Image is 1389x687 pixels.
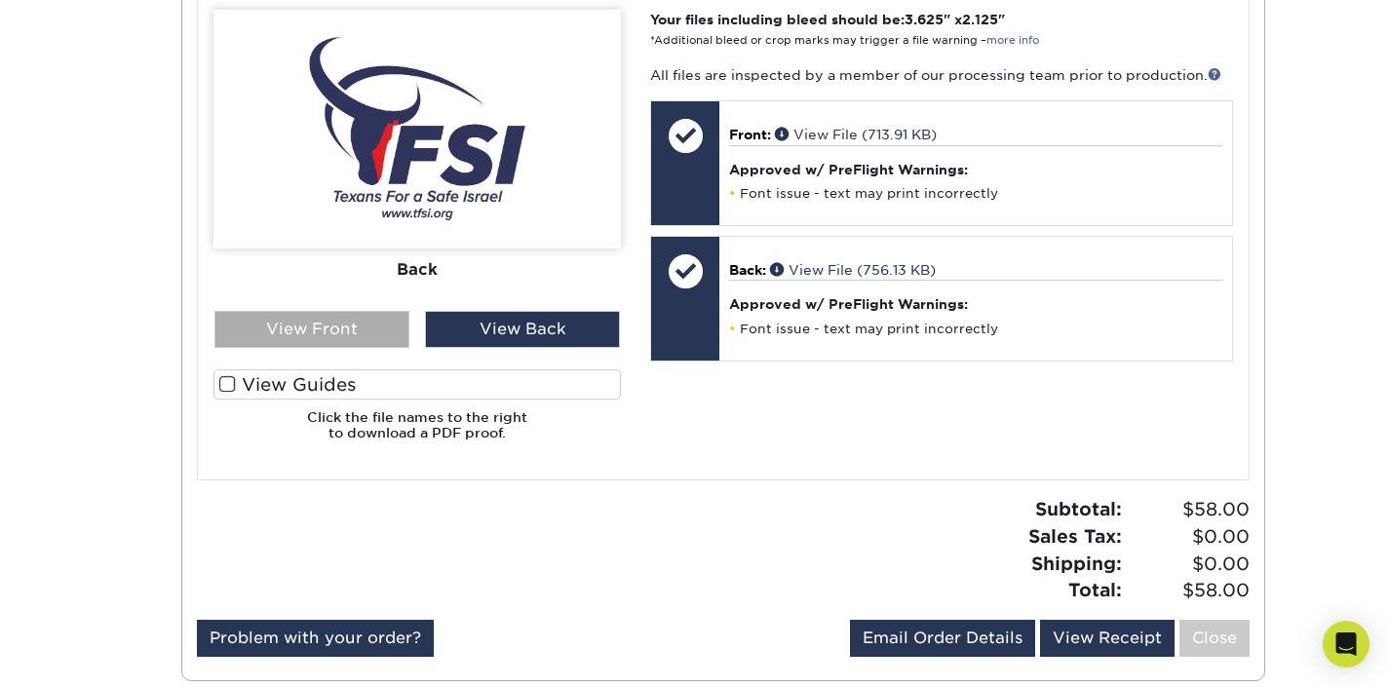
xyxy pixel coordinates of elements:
[650,12,1005,27] strong: Your files including bleed should be: " x "
[650,65,1232,85] p: All files are inspected by a member of our processing team prior to production.
[1028,525,1122,547] strong: Sales Tax:
[213,369,621,400] label: View Guides
[729,262,766,278] span: Back:
[850,620,1035,657] a: Email Order Details
[1031,553,1122,574] strong: Shipping:
[770,262,936,278] a: View File (756.13 KB)
[729,296,1221,312] h4: Approved w/ PreFlight Warnings:
[425,311,620,348] div: View Back
[213,409,621,457] h6: Click the file names to the right to download a PDF proof.
[1068,579,1122,600] strong: Total:
[1323,621,1370,668] div: Open Intercom Messenger
[1035,498,1122,519] strong: Subtotal:
[729,127,771,142] span: Front:
[1128,551,1250,578] span: $0.00
[197,620,434,657] a: Problem with your order?
[650,34,1039,47] small: *Additional bleed or crop marks may trigger a file warning –
[729,321,1221,337] li: Font issue - text may print incorrectly
[1128,496,1250,523] span: $58.00
[213,248,621,291] div: Back
[1128,523,1250,551] span: $0.00
[962,12,998,27] span: 2.125
[729,162,1221,177] h4: Approved w/ PreFlight Warnings:
[775,127,937,142] a: View File (713.91 KB)
[1040,620,1175,657] a: View Receipt
[905,12,944,27] span: 3.625
[214,311,409,348] div: View Front
[1179,620,1250,657] a: Close
[986,34,1039,47] a: more info
[729,185,1221,202] li: Font issue - text may print incorrectly
[1128,577,1250,604] span: $58.00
